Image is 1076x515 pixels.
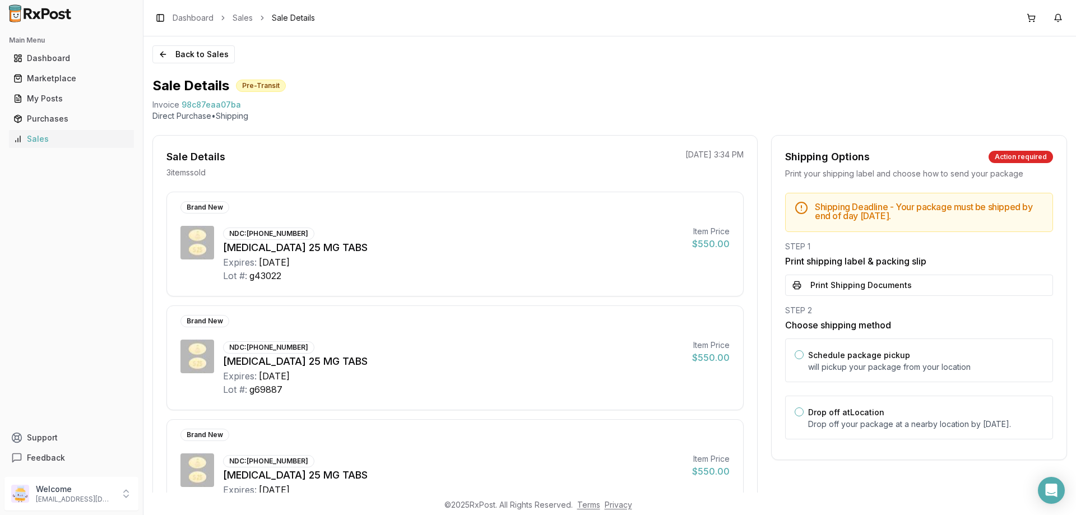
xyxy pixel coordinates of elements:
[4,69,138,87] button: Marketplace
[4,4,76,22] img: RxPost Logo
[152,99,179,110] div: Invoice
[808,361,1043,373] p: will pickup your package from your location
[223,269,247,282] div: Lot #:
[13,93,129,104] div: My Posts
[166,149,225,165] div: Sale Details
[11,485,29,503] img: User avatar
[785,275,1053,296] button: Print Shipping Documents
[808,407,884,417] label: Drop off at Location
[152,77,229,95] h1: Sale Details
[259,369,290,383] div: [DATE]
[27,452,65,463] span: Feedback
[223,354,683,369] div: [MEDICAL_DATA] 25 MG TABS
[180,429,229,441] div: Brand New
[223,256,257,269] div: Expires:
[36,495,114,504] p: [EMAIL_ADDRESS][DOMAIN_NAME]
[808,419,1043,430] p: Drop off your package at a nearby location by [DATE] .
[13,113,129,124] div: Purchases
[249,383,282,396] div: g69887
[180,315,229,327] div: Brand New
[4,110,138,128] button: Purchases
[4,130,138,148] button: Sales
[249,269,281,282] div: g43022
[785,318,1053,332] h3: Choose shipping method
[4,448,138,468] button: Feedback
[9,109,134,129] a: Purchases
[223,228,314,240] div: NDC: [PHONE_NUMBER]
[9,48,134,68] a: Dashboard
[692,340,730,351] div: Item Price
[180,340,214,373] img: Jardiance 25 MG TABS
[989,151,1053,163] div: Action required
[808,350,910,360] label: Schedule package pickup
[9,36,134,45] h2: Main Menu
[9,129,134,149] a: Sales
[13,133,129,145] div: Sales
[180,453,214,487] img: Jardiance 25 MG TABS
[785,305,1053,316] div: STEP 2
[236,80,286,92] div: Pre-Transit
[605,500,632,509] a: Privacy
[152,110,1067,122] p: Direct Purchase • Shipping
[152,45,235,63] button: Back to Sales
[223,455,314,467] div: NDC: [PHONE_NUMBER]
[685,149,744,160] p: [DATE] 3:34 PM
[223,369,257,383] div: Expires:
[166,167,206,178] p: 3 item s sold
[223,383,247,396] div: Lot #:
[13,73,129,84] div: Marketplace
[692,237,730,250] div: $550.00
[259,256,290,269] div: [DATE]
[785,168,1053,179] div: Print your shipping label and choose how to send your package
[785,241,1053,252] div: STEP 1
[36,484,114,495] p: Welcome
[692,226,730,237] div: Item Price
[223,483,257,497] div: Expires:
[1038,477,1065,504] div: Open Intercom Messenger
[173,12,214,24] a: Dashboard
[577,500,600,509] a: Terms
[4,49,138,67] button: Dashboard
[13,53,129,64] div: Dashboard
[173,12,315,24] nav: breadcrumb
[180,201,229,214] div: Brand New
[785,149,870,165] div: Shipping Options
[223,467,683,483] div: [MEDICAL_DATA] 25 MG TABS
[223,240,683,256] div: [MEDICAL_DATA] 25 MG TABS
[692,465,730,478] div: $550.00
[815,202,1043,220] h5: Shipping Deadline - Your package must be shipped by end of day [DATE] .
[692,351,730,364] div: $550.00
[692,453,730,465] div: Item Price
[223,341,314,354] div: NDC: [PHONE_NUMBER]
[9,89,134,109] a: My Posts
[259,483,290,497] div: [DATE]
[785,254,1053,268] h3: Print shipping label & packing slip
[182,99,241,110] span: 98c87eaa07ba
[4,428,138,448] button: Support
[4,90,138,108] button: My Posts
[180,226,214,259] img: Jardiance 25 MG TABS
[9,68,134,89] a: Marketplace
[272,12,315,24] span: Sale Details
[233,12,253,24] a: Sales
